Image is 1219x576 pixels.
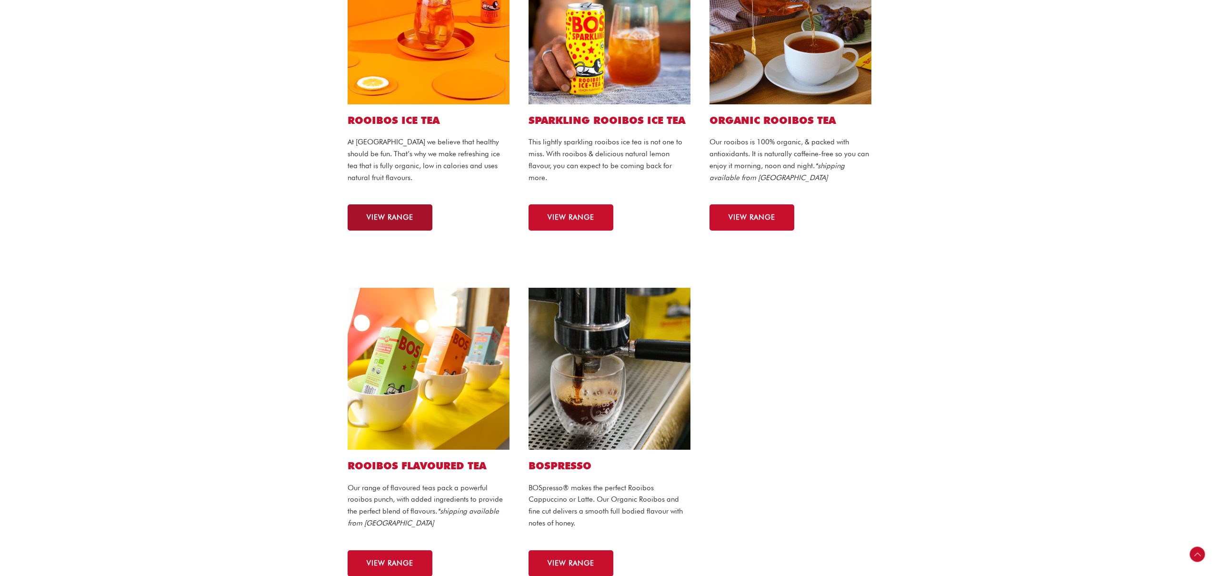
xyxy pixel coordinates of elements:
[348,114,510,127] h2: ROOIBOS ICE TEA
[348,204,432,231] a: VIEW RANGE
[529,114,690,127] h2: SPARKLING ROOIBOS ICE TEA
[709,162,845,182] em: *shipping available from [GEOGRAPHIC_DATA]
[529,459,690,472] h2: BOSPRESSO
[348,459,510,472] h2: ROOIBOS FLAVOURED TEA
[548,214,594,221] span: VIEW RANGE
[348,507,499,527] em: *shipping available from [GEOGRAPHIC_DATA]
[709,114,871,127] h2: ORGANIC ROOIBOS TEA
[529,204,613,231] a: VIEW RANGE
[367,560,413,567] span: VIEW RANGE
[709,136,871,183] p: Our rooibos is 100% organic, & packed with antioxidants. It is naturally caffeine-free so you can...
[348,136,510,183] p: At [GEOGRAPHIC_DATA] we believe that healthy should be fun. That’s why we make refreshing ice tea...
[529,482,690,529] p: BOSpresso® makes the perfect Rooibos Cappuccino or Latte. Our Organic Rooibos and fine cut delive...
[709,204,794,231] a: VIEW RANGE
[529,136,690,183] p: This lightly sparkling rooibos ice tea is not one to miss. With rooibos & delicious natural lemon...
[367,214,413,221] span: VIEW RANGE
[548,560,594,567] span: VIEW RANGE
[729,214,775,221] span: VIEW RANGE
[348,484,503,527] span: Our range of flavoured teas pack a powerful rooibos punch, with added ingredients to provide the ...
